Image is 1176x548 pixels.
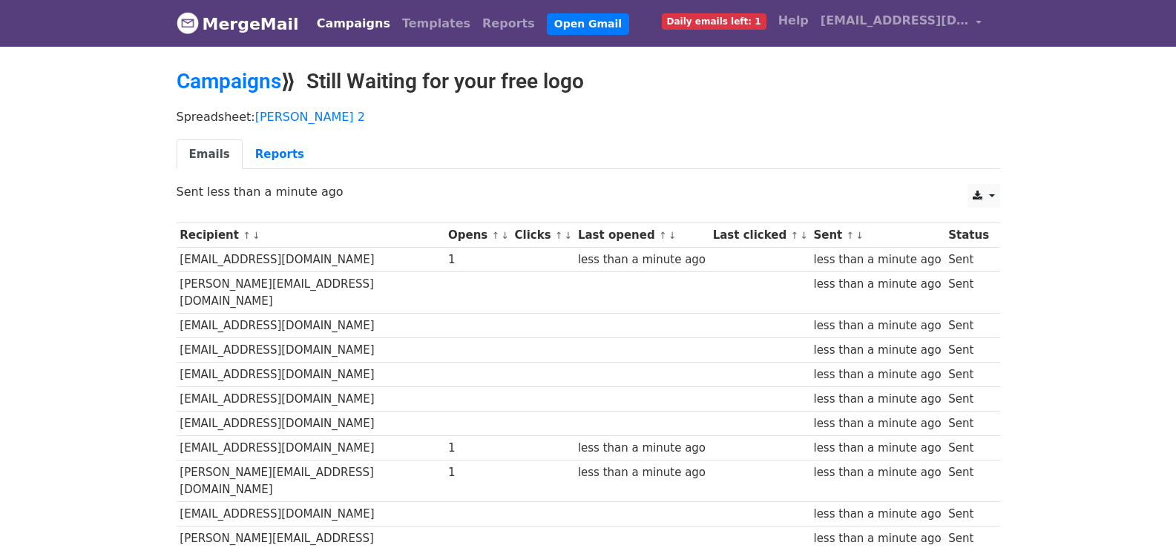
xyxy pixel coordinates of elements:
div: less than a minute ago [578,440,706,457]
div: 1 [448,440,507,457]
a: Reports [476,9,541,39]
a: ↑ [790,230,798,241]
td: Sent [945,502,992,526]
td: Sent [945,387,992,412]
div: less than a minute ago [813,506,941,523]
h2: ⟫ Still Waiting for your free logo [177,69,1000,94]
th: Sent [810,223,945,248]
td: [EMAIL_ADDRESS][DOMAIN_NAME] [177,412,445,436]
td: [EMAIL_ADDRESS][DOMAIN_NAME] [177,436,445,460]
a: ↑ [847,230,855,241]
div: less than a minute ago [813,251,941,268]
a: ↑ [491,230,499,241]
a: Emails [177,139,243,170]
th: Clicks [511,223,574,248]
p: Sent less than a minute ago [177,184,1000,199]
td: [EMAIL_ADDRESS][DOMAIN_NAME] [177,502,445,526]
a: [EMAIL_ADDRESS][DOMAIN_NAME] [815,6,988,41]
div: less than a minute ago [813,366,941,383]
td: [PERSON_NAME][EMAIL_ADDRESS][DOMAIN_NAME] [177,272,445,314]
th: Last opened [574,223,709,248]
td: [EMAIL_ADDRESS][DOMAIN_NAME] [177,248,445,272]
td: Sent [945,248,992,272]
a: Reports [243,139,317,170]
a: ↑ [659,230,667,241]
div: less than a minute ago [813,276,941,293]
p: Spreadsheet: [177,109,1000,125]
a: ↓ [669,230,677,241]
div: less than a minute ago [813,391,941,408]
a: ↑ [555,230,563,241]
td: Sent [945,337,992,362]
td: [EMAIL_ADDRESS][DOMAIN_NAME] [177,363,445,387]
a: Campaigns [177,69,281,93]
div: less than a minute ago [813,342,941,359]
a: Templates [396,9,476,39]
td: Sent [945,363,992,387]
a: Open Gmail [547,13,629,35]
td: Sent [945,272,992,314]
th: Last clicked [709,223,810,248]
a: MergeMail [177,8,299,39]
th: Recipient [177,223,445,248]
td: Sent [945,313,992,337]
div: 1 [448,251,507,268]
a: ↑ [243,230,251,241]
a: Daily emails left: 1 [656,6,772,36]
td: [EMAIL_ADDRESS][DOMAIN_NAME] [177,313,445,337]
img: MergeMail logo [177,12,199,34]
td: [EMAIL_ADDRESS][DOMAIN_NAME] [177,387,445,412]
td: [EMAIL_ADDRESS][DOMAIN_NAME] [177,337,445,362]
th: Opens [444,223,511,248]
span: Daily emails left: 1 [662,13,766,30]
td: Sent [945,460,992,502]
a: ↓ [800,230,808,241]
a: ↓ [252,230,260,241]
div: less than a minute ago [813,464,941,481]
div: less than a minute ago [813,440,941,457]
a: [PERSON_NAME] 2 [255,110,365,124]
div: less than a minute ago [578,251,706,268]
a: Campaigns [311,9,396,39]
a: ↓ [855,230,864,241]
div: less than a minute ago [813,317,941,334]
a: ↓ [565,230,573,241]
td: Sent [945,436,992,460]
td: [PERSON_NAME][EMAIL_ADDRESS][DOMAIN_NAME] [177,460,445,502]
div: less than a minute ago [813,415,941,432]
td: Sent [945,412,992,436]
div: less than a minute ago [578,464,706,481]
a: Help [772,6,815,36]
th: Status [945,223,992,248]
a: ↓ [501,230,509,241]
span: [EMAIL_ADDRESS][DOMAIN_NAME] [821,12,969,30]
div: 1 [448,464,507,481]
div: less than a minute ago [813,530,941,547]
